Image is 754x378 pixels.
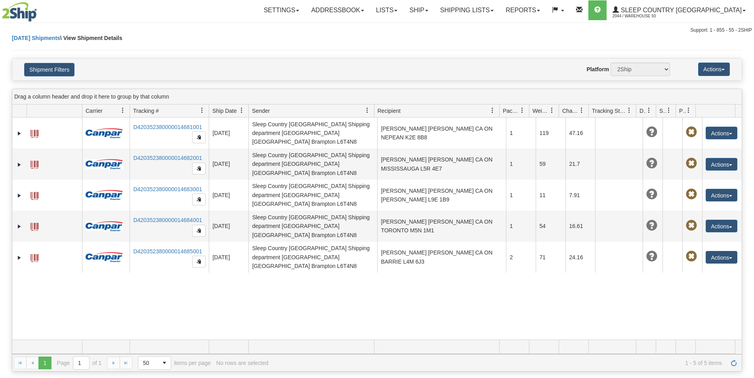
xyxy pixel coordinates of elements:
[506,180,536,211] td: 1
[622,104,636,117] a: Tracking Status filter column settings
[377,180,506,211] td: [PERSON_NAME] [PERSON_NAME] CA ON [PERSON_NAME] L9E 1B9
[209,118,248,148] td: [DATE]
[195,104,209,117] a: Tracking # filter column settings
[706,251,737,264] button: Actions
[209,242,248,273] td: [DATE]
[86,252,123,262] img: 14 - Canpar
[403,0,434,20] a: Ship
[434,0,500,20] a: Shipping lists
[575,104,588,117] a: Charge filter column settings
[274,360,722,366] span: 1 - 5 of 5 items
[679,107,686,115] span: Pickup Status
[86,159,123,169] img: 14 - Canpar
[377,242,506,273] td: [PERSON_NAME] [PERSON_NAME] CA ON BARRIE L4M 6J3
[209,211,248,241] td: [DATE]
[662,104,676,117] a: Shipment Issues filter column settings
[192,194,206,205] button: Copy to clipboard
[506,118,536,148] td: 1
[592,107,626,115] span: Tracking Status
[686,220,697,231] span: Pickup Not Assigned
[682,104,695,117] a: Pickup Status filter column settings
[2,27,752,34] div: Support: 1 - 855 - 55 - 2SHIP
[503,107,519,115] span: Packages
[646,251,657,262] span: Unknown
[192,225,206,237] button: Copy to clipboard
[133,124,202,130] a: D420352380000014681001
[252,107,270,115] span: Sender
[500,0,546,20] a: Reports
[646,158,657,169] span: Unknown
[192,163,206,175] button: Copy to clipboard
[639,107,646,115] span: Delivery Status
[2,2,37,22] img: logo2044.jpg
[86,107,103,115] span: Carrier
[706,158,737,171] button: Actions
[38,357,51,369] span: Page 1
[15,129,23,137] a: Expand
[607,0,752,20] a: Sleep Country [GEOGRAPHIC_DATA] 2044 / Warehouse 93
[209,180,248,211] td: [DATE]
[686,127,697,138] span: Pickup Not Assigned
[536,211,565,241] td: 54
[361,104,374,117] a: Sender filter column settings
[212,107,237,115] span: Ship Date
[12,35,60,41] a: [DATE] Shipments
[258,0,305,20] a: Settings
[15,222,23,230] a: Expand
[133,155,202,161] a: D420352380000014682001
[12,89,742,104] div: grid grouping header
[138,356,171,370] span: Page sizes drop down
[565,211,595,241] td: 16.61
[698,63,730,76] button: Actions
[248,118,377,148] td: Sleep Country [GEOGRAPHIC_DATA] Shipping department [GEOGRAPHIC_DATA] [GEOGRAPHIC_DATA] Brampton ...
[377,118,506,148] td: [PERSON_NAME] [PERSON_NAME] CA ON NEPEAN K2E 8B8
[86,190,123,200] img: 14 - Canpar
[133,248,202,255] a: D420352380000014685001
[31,251,38,263] a: Label
[586,65,609,73] label: Platform
[686,189,697,200] span: Pickup Not Assigned
[133,186,202,192] a: D420352380000014683001
[133,107,159,115] span: Tracking #
[486,104,499,117] a: Recipient filter column settings
[248,148,377,179] td: Sleep Country [GEOGRAPHIC_DATA] Shipping department [GEOGRAPHIC_DATA] [GEOGRAPHIC_DATA] Brampton ...
[305,0,370,20] a: Addressbook
[216,360,269,366] div: No rows are selected
[209,148,248,179] td: [DATE]
[116,104,130,117] a: Carrier filter column settings
[192,256,206,268] button: Copy to clipboard
[86,128,123,138] img: 14 - Canpar
[15,161,23,169] a: Expand
[86,221,123,231] img: 14 - Canpar
[377,211,506,241] td: [PERSON_NAME] [PERSON_NAME] CA ON TORONTO M5N 1M1
[536,148,565,179] td: 59
[545,104,559,117] a: Weight filter column settings
[565,148,595,179] td: 21.7
[248,180,377,211] td: Sleep Country [GEOGRAPHIC_DATA] Shipping department [GEOGRAPHIC_DATA] [GEOGRAPHIC_DATA] Brampton ...
[515,104,529,117] a: Packages filter column settings
[133,217,202,223] a: D420352380000014684001
[565,242,595,273] td: 24.16
[736,148,753,229] iframe: chat widget
[536,118,565,148] td: 119
[706,189,737,201] button: Actions
[143,359,153,367] span: 50
[15,254,23,262] a: Expand
[248,242,377,273] td: Sleep Country [GEOGRAPHIC_DATA] Shipping department [GEOGRAPHIC_DATA] [GEOGRAPHIC_DATA] Brampton ...
[686,158,697,169] span: Pickup Not Assigned
[60,35,122,41] span: \ View Shipment Details
[378,107,401,115] span: Recipient
[686,251,697,262] span: Pickup Not Assigned
[138,356,211,370] span: items per page
[706,127,737,139] button: Actions
[24,63,74,76] button: Shipment Filters
[659,107,666,115] span: Shipment Issues
[31,188,38,201] a: Label
[536,242,565,273] td: 71
[565,180,595,211] td: 7.91
[31,126,38,139] a: Label
[31,219,38,232] a: Label
[506,242,536,273] td: 2
[619,7,742,13] span: Sleep Country [GEOGRAPHIC_DATA]
[15,192,23,199] a: Expand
